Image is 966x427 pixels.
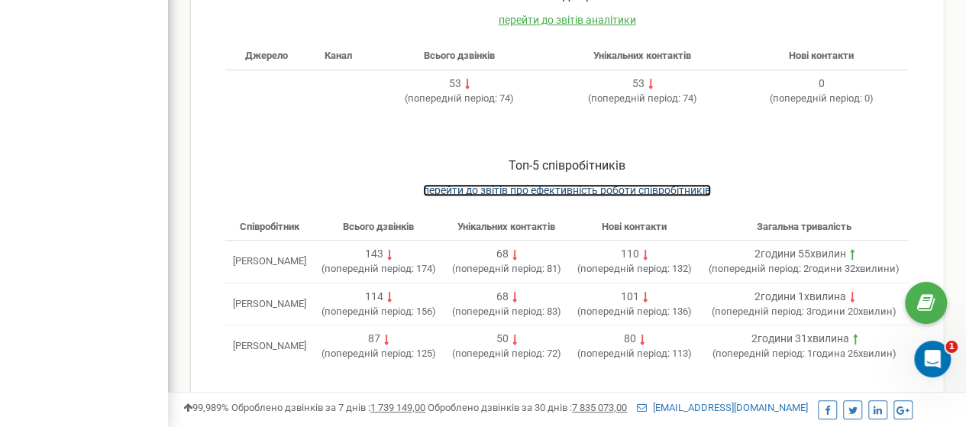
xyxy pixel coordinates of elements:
span: Оброблено дзвінків за 30 днів : [428,402,627,413]
span: Співробітник [240,221,299,232]
span: попередній період: [325,263,414,274]
span: попередній період: [408,92,497,104]
span: ( 156 ) [321,306,436,317]
div: 50 [496,332,509,347]
span: Нові контакти [789,50,854,61]
span: Оброблено дзвінків за 7 днів : [231,402,425,413]
span: 99,989% [183,402,229,413]
span: ( 132 ) [577,263,692,274]
span: попередній період: [580,263,670,274]
span: попередній період: [716,348,805,359]
span: попередній період: [455,306,544,317]
span: Всього дзвінків [424,50,495,61]
span: попередній період: [591,92,680,104]
span: попередній період: [580,306,670,317]
div: 143 [365,247,383,262]
span: попередній період: [455,263,544,274]
span: ( 81 ) [452,263,561,274]
span: попередній період: [715,306,804,317]
span: ( 3години 20хвилин ) [712,306,897,317]
div: 2години 55хвилин [754,247,846,262]
div: 101 [621,290,639,305]
span: ( 136 ) [577,306,692,317]
div: 2години 31хвилина [751,332,849,347]
span: Унікальних контактів [593,50,691,61]
div: 53 [632,76,645,92]
td: [PERSON_NAME] [225,283,313,325]
a: [EMAIL_ADDRESS][DOMAIN_NAME] [637,402,808,413]
div: 87 [368,332,380,347]
span: ( 113 ) [577,348,692,359]
a: перейти до звітів про ефективність роботи співробітників [423,184,711,196]
span: ( 174 ) [321,263,436,274]
div: 68 [496,247,509,262]
div: 53 [449,76,461,92]
div: 114 [365,290,383,305]
span: Нові контакти [602,221,667,232]
td: [PERSON_NAME] [225,325,313,367]
a: перейти до звітів аналітики [499,14,636,26]
span: Всього дзвінків [343,221,414,232]
span: ( 125 ) [321,348,436,359]
div: 68 [496,290,509,305]
span: ( 0 ) [769,92,873,104]
u: 1 739 149,00 [370,402,425,413]
span: ( 1година 26хвилин ) [712,348,897,359]
div: 110 [621,247,639,262]
div: 0 [818,76,824,92]
span: ( 83 ) [452,306,561,317]
iframe: Intercom live chat [914,341,951,377]
span: 1 [945,341,958,353]
span: попередній період: [325,348,414,359]
span: ( 74 ) [405,92,514,104]
span: Toп-5 співробітників [509,158,625,173]
span: Унікальних контактів [457,221,555,232]
div: 80 [624,332,636,347]
span: попередній період: [325,306,414,317]
span: попередній період: [455,348,544,359]
span: Канал [325,50,352,61]
span: Джерело [245,50,288,61]
span: Загальна тривалість [757,221,851,232]
div: 2години 1хвилина [754,290,846,305]
span: попередній період: [580,348,670,359]
span: ( 72 ) [452,348,561,359]
span: попередній період: [772,92,861,104]
span: попередній період: [712,263,801,274]
u: 7 835 073,00 [572,402,627,413]
span: ( 2години 32хвилини ) [709,263,900,274]
td: [PERSON_NAME] [225,241,313,283]
span: ( 74 ) [588,92,697,104]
